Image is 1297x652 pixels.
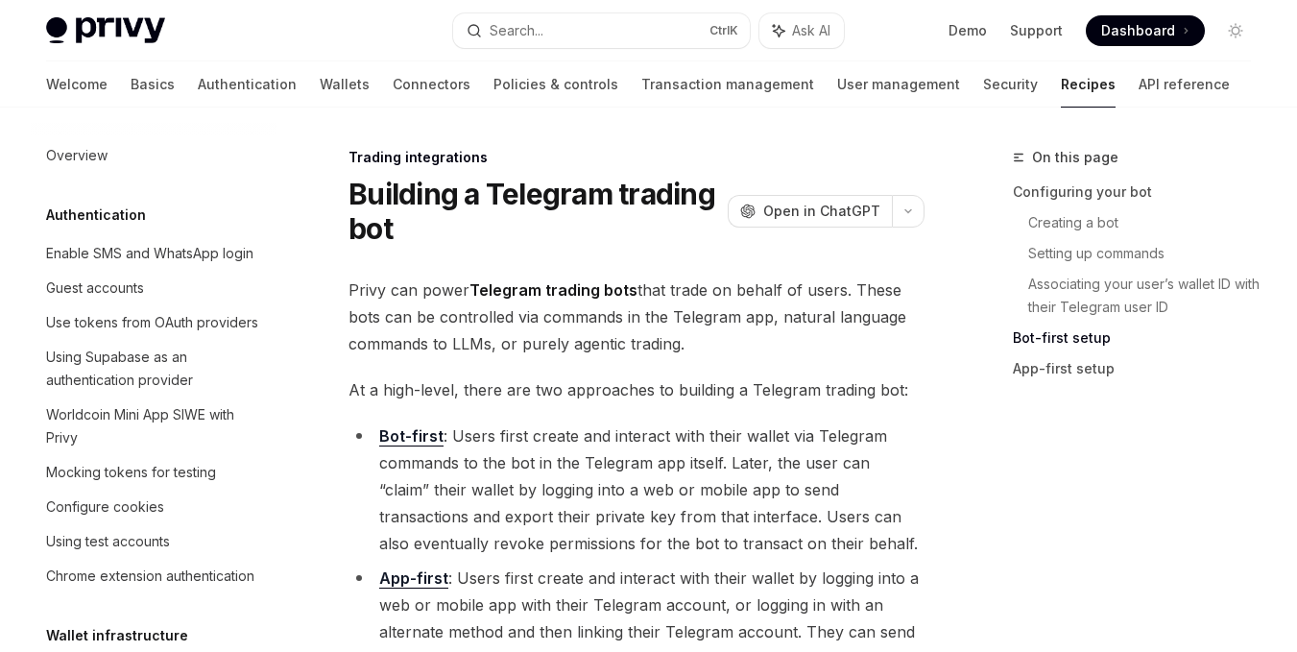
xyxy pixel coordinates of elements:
[641,61,814,108] a: Transaction management
[1013,177,1266,207] a: Configuring your bot
[46,346,265,392] div: Using Supabase as an authentication provider
[348,177,720,246] h1: Building a Telegram trading bot
[348,148,925,167] div: Trading integrations
[320,61,370,108] a: Wallets
[1086,15,1205,46] a: Dashboard
[949,21,987,40] a: Demo
[46,565,254,588] div: Chrome extension authentication
[46,403,265,449] div: Worldcoin Mini App SIWE with Privy
[348,423,925,557] li: : Users first create and interact with their wallet via Telegram commands to the bot in the Teleg...
[31,524,276,559] a: Using test accounts
[198,61,297,108] a: Authentication
[46,311,258,334] div: Use tokens from OAuth providers
[728,195,892,228] button: Open in ChatGPT
[453,13,751,48] button: Search...CtrlK
[393,61,470,108] a: Connectors
[46,17,165,44] img: light logo
[31,340,276,398] a: Using Supabase as an authentication provider
[348,277,925,357] span: Privy can power that trade on behalf of users. These bots can be controlled via commands in the T...
[1101,21,1175,40] span: Dashboard
[709,23,738,38] span: Ctrl K
[31,490,276,524] a: Configure cookies
[1032,146,1118,169] span: On this page
[46,277,144,300] div: Guest accounts
[348,376,925,403] span: At a high-level, there are two approaches to building a Telegram trading bot:
[1220,15,1251,46] button: Toggle dark mode
[46,61,108,108] a: Welcome
[131,61,175,108] a: Basics
[1061,61,1116,108] a: Recipes
[1013,323,1266,353] a: Bot-first setup
[1028,238,1266,269] a: Setting up commands
[46,461,216,484] div: Mocking tokens for testing
[31,271,276,305] a: Guest accounts
[46,495,164,519] div: Configure cookies
[31,455,276,490] a: Mocking tokens for testing
[983,61,1038,108] a: Security
[1139,61,1230,108] a: API reference
[46,204,146,227] h5: Authentication
[469,280,637,300] strong: Telegram trading bots
[31,305,276,340] a: Use tokens from OAuth providers
[1013,353,1266,384] a: App-first setup
[46,242,253,265] div: Enable SMS and WhatsApp login
[379,568,448,588] strong: App-first
[31,559,276,593] a: Chrome extension authentication
[46,530,170,553] div: Using test accounts
[792,21,830,40] span: Ask AI
[759,13,844,48] button: Ask AI
[493,61,618,108] a: Policies & controls
[379,426,444,446] strong: Bot-first
[763,202,880,221] span: Open in ChatGPT
[1010,21,1063,40] a: Support
[379,568,448,589] a: App-first
[31,236,276,271] a: Enable SMS and WhatsApp login
[46,624,188,647] h5: Wallet infrastructure
[379,426,444,447] a: Bot-first
[490,19,543,42] div: Search...
[837,61,960,108] a: User management
[31,138,276,173] a: Overview
[46,144,108,167] div: Overview
[31,398,276,455] a: Worldcoin Mini App SIWE with Privy
[1028,269,1266,323] a: Associating your user’s wallet ID with their Telegram user ID
[1028,207,1266,238] a: Creating a bot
